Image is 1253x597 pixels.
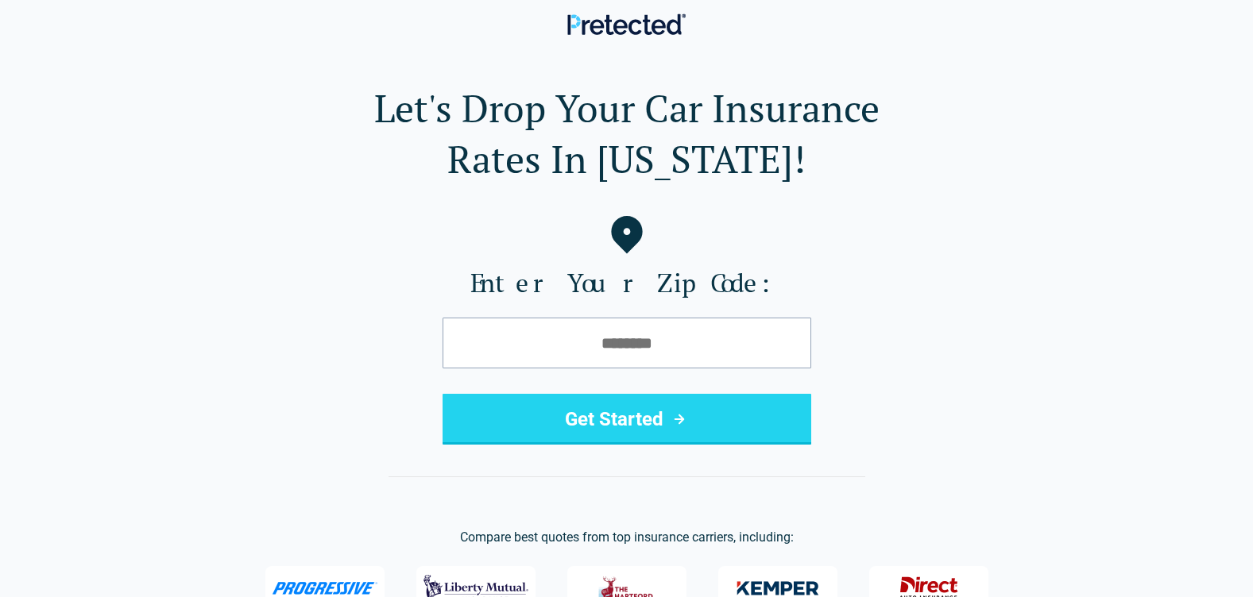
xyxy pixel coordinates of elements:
img: Pretected [567,13,686,35]
label: Enter Your Zip Code: [25,267,1228,298]
button: Get Started [443,394,811,445]
p: Compare best quotes from top insurance carriers, including: [25,528,1228,547]
h1: Let's Drop Your Car Insurance Rates In [US_STATE]! [25,83,1228,184]
img: Progressive [272,582,378,595]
